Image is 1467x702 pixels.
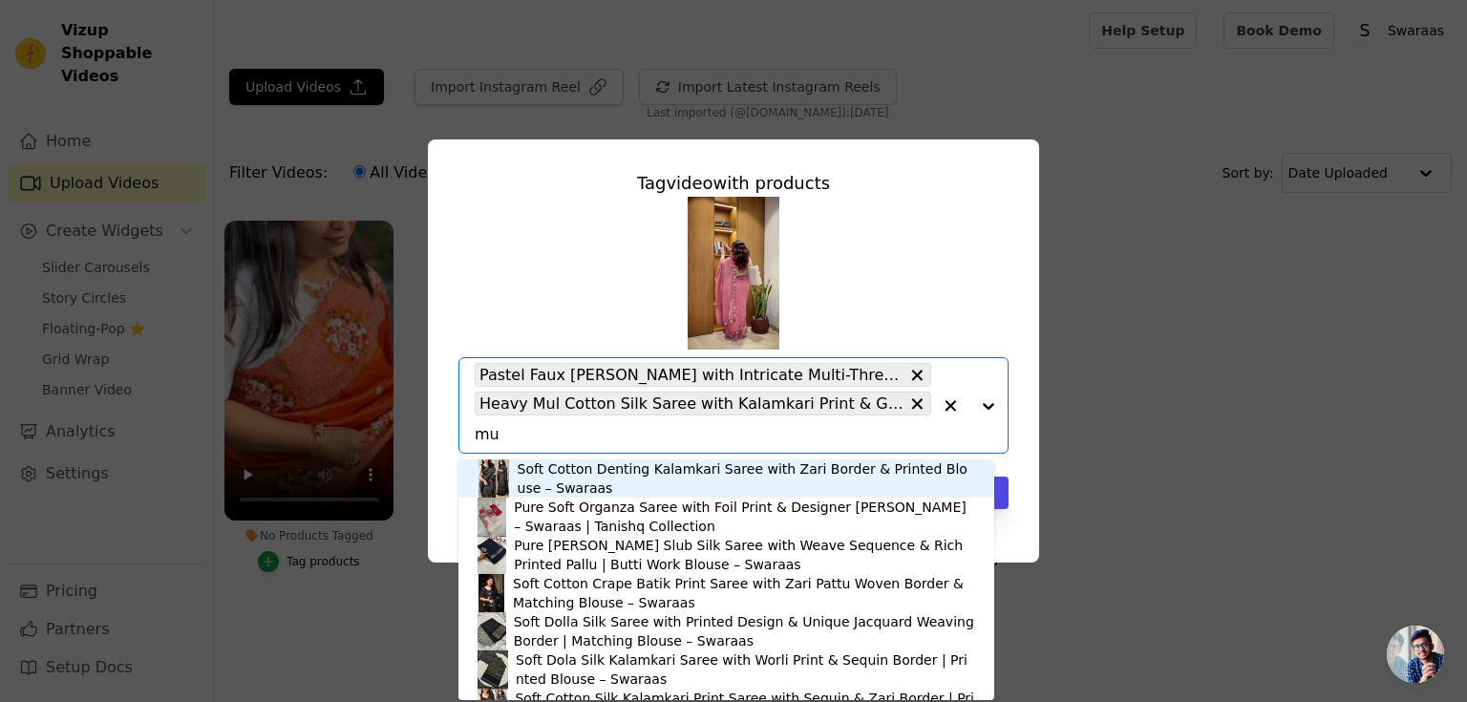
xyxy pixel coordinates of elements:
img: product thumbnail [478,650,508,689]
a: Open chat [1387,626,1444,683]
div: Soft Dola Silk Kalamkari Saree with Worli Print & Sequin Border | Printed Blouse – Swaraas [516,650,975,689]
img: product thumbnail [478,498,506,536]
div: Soft Cotton Crape Batik Print Saree with Zari Pattu Woven Border & Matching Blouse – Swaraas [513,574,975,612]
div: Pure Soft Organza Saree with Foil Print & Designer [PERSON_NAME] – Swaraas | Tanishq Collection [514,498,975,536]
img: product thumbnail [478,459,510,498]
img: product thumbnail [478,536,506,574]
img: product thumbnail [478,612,506,650]
span: Pastel Faux [PERSON_NAME] with Intricate Multi-Thread Embroidery & Heavy Work Blouse – Elegant Pa... [479,363,904,387]
div: Pure [PERSON_NAME] Slub Silk Saree with Weave Sequence & Rich Printed Pallu | Butti Work Blouse –... [514,536,975,574]
div: Soft Cotton Denting Kalamkari Saree with Zari Border & Printed Blouse – Swaraas [518,459,975,498]
img: product thumbnail [478,574,505,612]
span: Heavy Mul Cotton Silk Saree with Kalamkari Print & Golden [PERSON_NAME] Border – Ratna 02 [479,392,904,415]
div: Soft Dolla Silk Saree with Printed Design & Unique Jacquard Weaving Border | Matching Blouse – Sw... [514,612,975,650]
img: tn-d5325a0f49104df9bf7d90c66377ed26.png [688,197,779,350]
div: Tag video with products [458,170,1009,197]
